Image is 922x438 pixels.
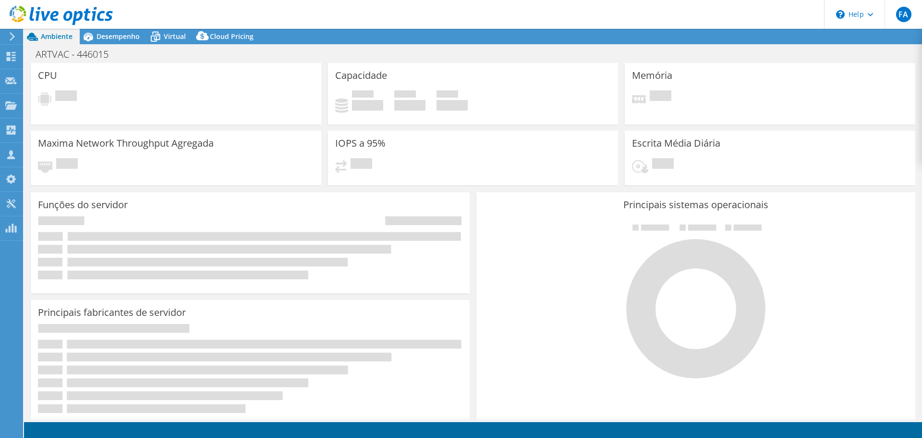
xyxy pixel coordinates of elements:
span: Pendente [55,90,77,103]
h3: Memória [632,70,672,81]
h3: Funções do servidor [38,200,128,210]
h3: Capacidade [335,70,387,81]
span: Pendente [652,158,674,171]
span: Usado [352,90,374,100]
h4: 0 GiB [394,100,425,111]
span: Pendente [650,90,671,103]
h4: 0 GiB [437,100,468,111]
h3: Principais fabricantes de servidor [38,307,186,318]
span: Disponível [394,90,416,100]
h1: ARTVAC - 446015 [31,49,123,60]
span: Pendente [351,158,372,171]
h3: Principais sistemas operacionais [484,200,908,210]
span: Ambiente [41,32,73,41]
span: Desempenho [97,32,140,41]
h3: Escrita Média Diária [632,138,720,149]
h3: IOPS a 95% [335,138,386,149]
span: Total [437,90,458,100]
h4: 0 GiB [352,100,383,111]
span: FA [896,7,911,22]
h3: CPU [38,70,57,81]
h3: Maxima Network Throughput Agregada [38,138,214,149]
svg: \n [836,10,845,19]
span: Cloud Pricing [210,32,254,41]
span: Virtual [164,32,186,41]
span: Pendente [56,158,78,171]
